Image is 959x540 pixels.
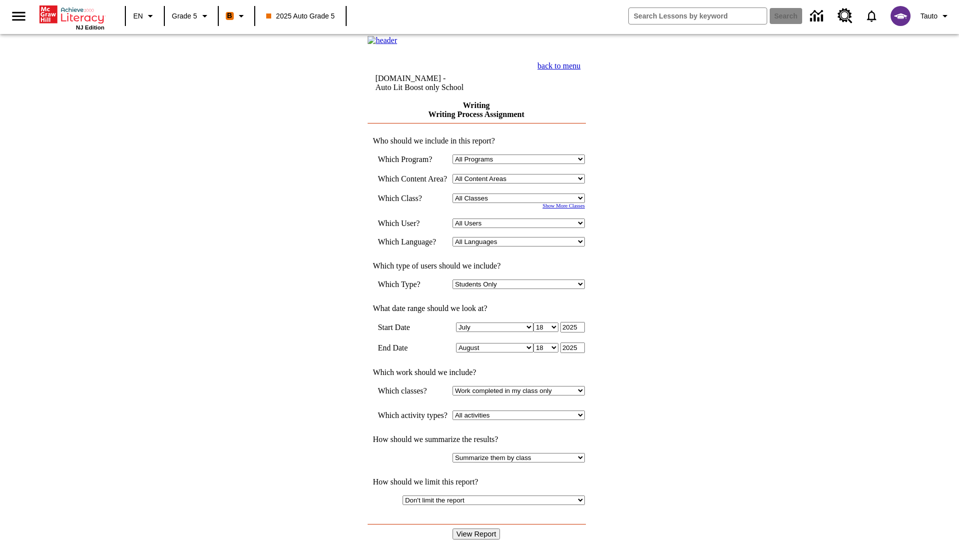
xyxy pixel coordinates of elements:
img: avatar image [891,6,911,26]
a: Data Center [804,2,832,30]
td: Which activity types? [378,410,448,420]
a: Notifications [859,3,885,29]
td: What date range should we look at? [368,304,585,313]
input: search field [629,8,767,24]
span: Grade 5 [172,11,197,21]
span: 2025 Auto Grade 5 [266,11,335,21]
td: Which type of users should we include? [368,261,585,270]
td: Which work should we include? [368,368,585,377]
button: Grade: Grade 5, Select a grade [168,7,215,25]
td: Which User? [378,218,448,228]
td: How should we summarize the results? [368,435,585,444]
nobr: Auto Lit Boost only School [375,83,464,91]
td: [DOMAIN_NAME] - [375,74,502,92]
td: Which classes? [378,386,448,395]
td: End Date [378,342,448,353]
a: Resource Center, Will open in new tab [832,2,859,29]
button: Select a new avatar [885,3,917,29]
span: B [227,9,232,22]
img: header [368,36,397,45]
span: EN [133,11,143,21]
div: Home [39,3,104,30]
td: Which Class? [378,193,448,203]
input: View Report [453,528,500,539]
span: NJ Edition [76,24,104,30]
td: Start Date [378,322,448,332]
button: Language: EN, Select a language [129,7,161,25]
td: Which Program? [378,154,448,164]
button: Open side menu [4,1,33,31]
nobr: Which Content Area? [378,174,447,183]
button: Boost Class color is orange. Change class color [222,7,251,25]
span: Tauto [921,11,938,21]
td: How should we limit this report? [368,477,585,486]
td: Which Language? [378,237,448,246]
button: Profile/Settings [917,7,955,25]
a: Writing Writing Process Assignment [428,101,524,118]
a: Show More Classes [542,203,585,208]
a: back to menu [537,61,580,70]
td: Which Type? [378,279,448,289]
td: Who should we include in this report? [368,136,585,145]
